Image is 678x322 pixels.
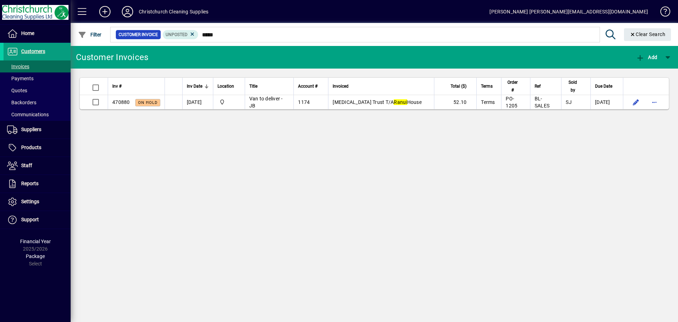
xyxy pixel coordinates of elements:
span: Reports [21,181,38,186]
a: Backorders [4,96,71,109]
button: Profile [116,5,139,18]
span: Unposted [166,32,188,37]
span: Filter [78,32,102,37]
a: Knowledge Base [655,1,669,24]
button: Add [94,5,116,18]
span: Add [636,54,657,60]
a: Staff [4,157,71,175]
span: On hold [138,100,157,105]
span: Clear Search [630,31,666,37]
span: Package [26,253,45,259]
a: Settings [4,193,71,211]
div: Sold by [566,78,586,94]
span: Support [21,217,39,222]
span: Sold by [566,78,580,94]
a: Quotes [4,84,71,96]
div: [PERSON_NAME] [PERSON_NAME][EMAIL_ADDRESS][DOMAIN_NAME] [489,6,648,17]
a: Suppliers [4,121,71,139]
a: Support [4,211,71,229]
span: Terms [481,99,495,105]
mat-chip: Customer Invoice Status: Unposted [163,30,198,39]
span: Invoices [7,64,29,69]
div: Due Date [595,82,619,90]
span: SJ [566,99,572,105]
span: Title [249,82,257,90]
div: Location [218,82,240,90]
div: Total ($) [439,82,473,90]
span: Ref [535,82,541,90]
span: Backorders [7,100,36,105]
span: Settings [21,199,39,204]
button: Edit [630,96,642,108]
span: PO-1205 [506,96,517,109]
span: 470880 [112,99,130,105]
span: Staff [21,163,32,168]
span: Account # [298,82,317,90]
span: Terms [481,82,493,90]
div: Ref [535,82,557,90]
a: Products [4,139,71,157]
span: Invoiced [333,82,349,90]
div: Inv Date [187,82,209,90]
span: Inv # [112,82,121,90]
span: [MEDICAL_DATA] Trust T/A House [333,99,422,105]
a: Reports [4,175,71,193]
div: Account # [298,82,324,90]
span: Customer Invoice [119,31,158,38]
span: Products [21,145,41,150]
button: Add [634,51,659,64]
div: Title [249,82,290,90]
span: 1174 [298,99,310,105]
td: [DATE] [590,95,623,109]
span: Suppliers [21,127,41,132]
a: Home [4,25,71,42]
span: Communications [7,112,49,117]
div: Order # [506,78,526,94]
span: Customers [21,48,45,54]
a: Communications [4,109,71,121]
span: BL-SALES [535,96,549,109]
span: Quotes [7,88,27,93]
div: Christchurch Cleaning Supplies [139,6,208,17]
span: Inv Date [187,82,202,90]
span: Payments [7,76,34,81]
button: More options [649,96,660,108]
td: 52.10 [434,95,476,109]
a: Payments [4,72,71,84]
button: Clear [624,28,671,41]
a: Invoices [4,60,71,72]
div: Customer Invoices [76,52,148,63]
span: Home [21,30,34,36]
span: Financial Year [20,239,51,244]
span: Van to deliver - JB [249,96,283,109]
button: Filter [76,28,103,41]
span: Total ($) [451,82,466,90]
span: Due Date [595,82,612,90]
span: Order # [506,78,519,94]
div: Invoiced [333,82,430,90]
span: Christchurch Cleaning Supplies Ltd [218,98,240,106]
span: Location [218,82,234,90]
td: [DATE] [182,95,213,109]
div: Inv # [112,82,160,90]
em: Ranui [394,99,407,105]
